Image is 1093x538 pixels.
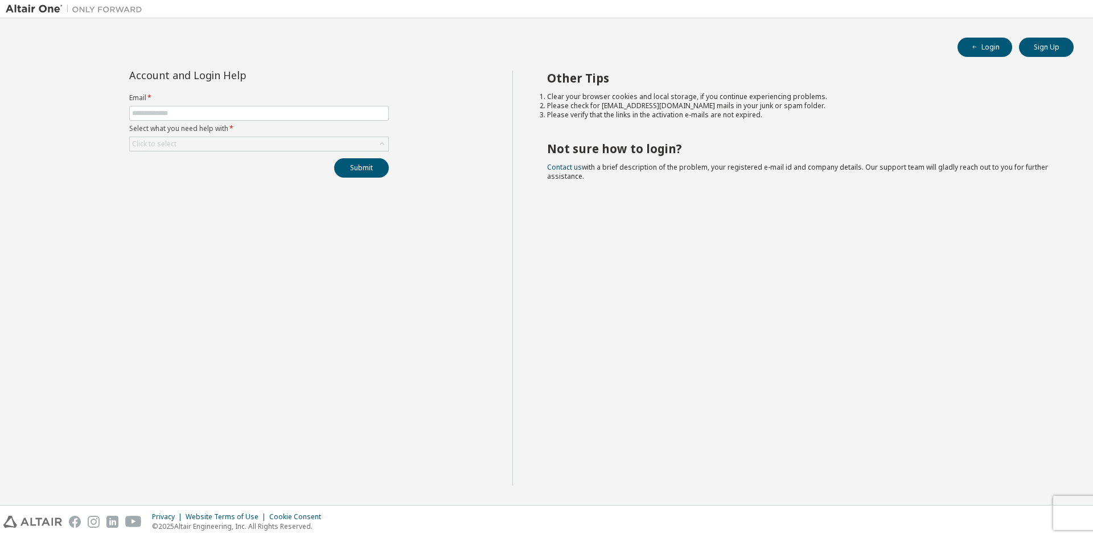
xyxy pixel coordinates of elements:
button: Sign Up [1019,38,1074,57]
div: Click to select [132,139,176,149]
img: facebook.svg [69,516,81,528]
img: instagram.svg [88,516,100,528]
button: Login [958,38,1012,57]
li: Clear your browser cookies and local storage, if you continue experiencing problems. [547,92,1054,101]
div: Click to select [130,137,388,151]
p: © 2025 Altair Engineering, Inc. All Rights Reserved. [152,521,328,531]
img: Altair One [6,3,148,15]
li: Please check for [EMAIL_ADDRESS][DOMAIN_NAME] mails in your junk or spam folder. [547,101,1054,110]
div: Privacy [152,512,186,521]
span: with a brief description of the problem, your registered e-mail id and company details. Our suppo... [547,162,1048,181]
div: Website Terms of Use [186,512,269,521]
div: Account and Login Help [129,71,337,80]
img: altair_logo.svg [3,516,62,528]
img: youtube.svg [125,516,142,528]
h2: Other Tips [547,71,1054,85]
div: Cookie Consent [269,512,328,521]
h2: Not sure how to login? [547,141,1054,156]
li: Please verify that the links in the activation e-mails are not expired. [547,110,1054,120]
a: Contact us [547,162,582,172]
button: Submit [334,158,389,178]
label: Select what you need help with [129,124,389,133]
label: Email [129,93,389,102]
img: linkedin.svg [106,516,118,528]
